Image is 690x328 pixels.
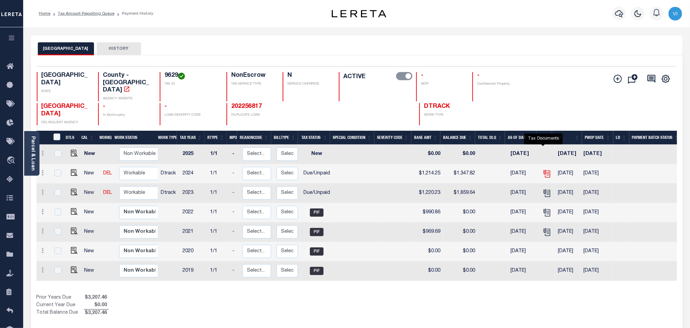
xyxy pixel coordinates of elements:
[42,72,90,87] h4: [GEOGRAPHIC_DATA]
[103,103,105,110] span: -
[84,302,109,309] span: $0.00
[414,261,443,281] td: $0.00
[414,145,443,164] td: $0.00
[443,164,478,184] td: $1,347.82
[613,131,629,145] th: LD: activate to sort column ascending
[581,261,611,281] td: [DATE]
[30,136,35,171] a: Parcel & Loan
[81,261,100,281] td: New
[207,242,230,261] td: 1/1
[271,131,298,145] th: BillType: activate to sort column ascending
[582,131,613,145] th: PWOP Date: activate to sort column ascending
[301,145,333,164] td: New
[443,145,478,164] td: $0.00
[38,42,94,55] button: [GEOGRAPHIC_DATA]
[581,203,611,223] td: [DATE]
[81,203,100,223] td: New
[237,131,271,145] th: ReasonCode: activate to sort column ascending
[301,164,333,184] td: Due/Unpaid
[555,184,581,203] td: [DATE]
[84,310,109,317] span: $3,207.46
[36,294,84,302] td: Prior Years Due
[97,131,112,145] th: WorkQ
[164,72,218,80] h4: 9629
[103,190,112,195] a: DEL
[84,294,109,302] span: $3,207.46
[231,72,275,80] h4: NonEscrow
[508,242,539,261] td: [DATE]
[477,82,526,87] p: Confidential Property
[42,89,90,94] p: STATE
[581,145,611,164] td: [DATE]
[424,113,473,118] p: WORK TYPE
[581,223,611,242] td: [DATE]
[39,12,50,16] a: Home
[310,247,324,256] span: PIF
[552,131,582,145] th: ELD: activate to sort column ascending
[207,164,230,184] td: 1/1
[581,184,611,203] td: [DATE]
[114,11,153,17] li: Payment History
[332,10,386,17] img: logo-dark.svg
[227,131,237,145] th: MPO
[205,131,227,145] th: RType: activate to sort column ascending
[112,131,158,145] th: Work Status
[230,223,240,242] td: -
[231,113,334,118] p: DUPLICATE LOAN
[374,131,411,145] th: Severity Code: activate to sort column ascending
[230,164,240,184] td: -
[581,242,611,261] td: [DATE]
[103,72,152,94] h4: County - [GEOGRAPHIC_DATA]
[421,82,464,87] p: WOP
[475,131,505,145] th: Total DLQ: activate to sort column ascending
[555,242,581,261] td: [DATE]
[164,82,218,87] p: TAX ID
[555,223,581,242] td: [DATE]
[421,72,423,79] span: -
[63,131,79,145] th: DTLS
[581,164,611,184] td: [DATE]
[58,12,114,16] a: Tax Amount Reporting Queue
[230,145,240,164] td: -
[287,72,331,80] h4: N
[443,261,478,281] td: $0.00
[81,184,100,203] td: New
[508,184,539,203] td: [DATE]
[180,184,207,203] td: 2023
[36,309,84,317] td: Total Balance Due
[103,96,152,101] p: AGENCY WEBSITE
[443,203,478,223] td: $0.00
[207,223,230,242] td: 1/1
[536,131,552,145] th: Docs
[414,203,443,223] td: $990.86
[230,203,240,223] td: -
[555,203,581,223] td: [DATE]
[287,82,331,87] p: SERVICE OVERRIDE
[414,184,443,203] td: $1,220.23
[477,72,480,79] span: -
[81,164,100,184] td: New
[180,223,207,242] td: 2021
[508,164,539,184] td: [DATE]
[555,261,581,281] td: [DATE]
[505,131,536,145] th: As of Date: activate to sort column ascending
[6,156,17,165] i: travel_explore
[310,228,324,236] span: PIF
[164,113,218,118] p: LOAN SEVERITY CODE
[158,184,180,203] td: Dtrack
[81,223,100,242] td: New
[180,203,207,223] td: 2022
[629,131,681,145] th: Payment Batch Status: activate to sort column ascending
[669,7,682,20] img: svg+xml;base64,PHN2ZyB4bWxucz0iaHR0cDovL3d3dy53My5vcmcvMjAwMC9zdmciIHBvaW50ZXItZXZlbnRzPSJub25lIi...
[177,131,205,145] th: Tax Year: activate to sort column ascending
[440,131,475,145] th: Balance Due: activate to sort column ascending
[301,184,333,203] td: Due/Unpaid
[103,113,152,118] p: In Bankruptcy
[42,103,88,117] span: [GEOGRAPHIC_DATA]
[207,145,230,164] td: 1/1
[508,203,539,223] td: [DATE]
[508,145,539,164] td: [DATE]
[231,82,275,87] p: TAX SERVICE TYPE
[231,103,262,110] a: 202256817
[180,242,207,261] td: 2020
